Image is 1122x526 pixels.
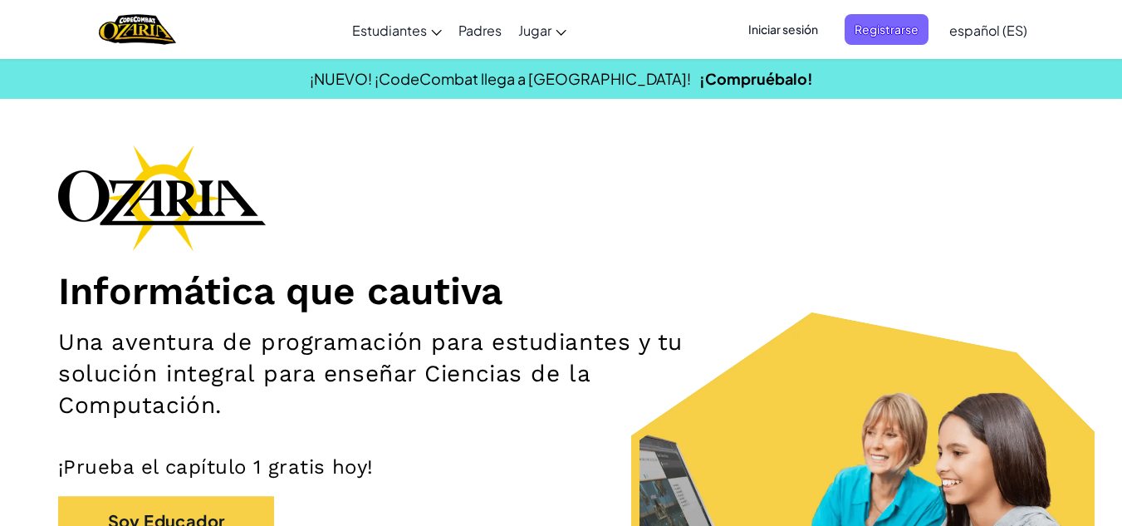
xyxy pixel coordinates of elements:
[58,145,266,251] img: Ozaria branding logo
[344,7,450,52] a: Estudiantes
[99,12,176,47] a: Ozaria by CodeCombat logo
[699,69,813,88] a: ¡Compruébalo!
[58,327,732,421] h2: Una aventura de programación para estudiantes y tu solución integral para enseñar Ciencias de la ...
[949,22,1027,39] span: español (ES)
[99,12,176,47] img: Home
[58,455,1064,479] p: ¡Prueba el capítulo 1 gratis hoy!
[310,69,691,88] span: ¡NUEVO! ¡CodeCombat llega a [GEOGRAPHIC_DATA]!
[941,7,1036,52] a: español (ES)
[845,14,928,45] button: Registrarse
[518,22,551,39] span: Jugar
[450,7,510,52] a: Padres
[352,22,427,39] span: Estudiantes
[738,14,828,45] button: Iniciar sesión
[58,268,1064,314] h1: Informática que cautiva
[510,7,575,52] a: Jugar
